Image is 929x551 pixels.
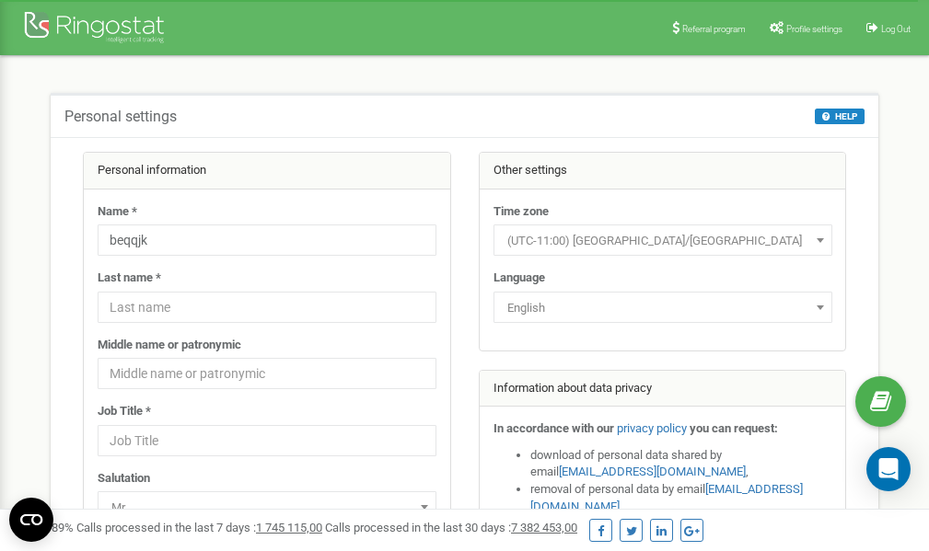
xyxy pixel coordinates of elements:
[98,403,151,420] label: Job Title *
[617,421,687,435] a: privacy policy
[786,24,842,34] span: Profile settings
[98,203,137,221] label: Name *
[98,425,436,456] input: Job Title
[690,421,778,435] strong: you can request:
[866,447,911,491] div: Open Intercom Messenger
[500,228,826,254] span: (UTC-11:00) Pacific/Midway
[480,153,846,189] div: Other settings
[480,371,846,408] div: Information about data privacy
[530,447,832,481] li: download of personal data shared by email ,
[98,358,436,389] input: Middle name or patronymic
[98,491,436,522] span: Mr.
[256,521,322,534] u: 1 745 115,00
[500,295,826,321] span: English
[98,337,241,354] label: Middle name or patronymic
[494,421,614,435] strong: In accordance with our
[325,521,577,534] span: Calls processed in the last 30 days :
[530,481,832,515] li: removal of personal data by email ,
[9,498,53,542] button: Open CMP widget
[84,153,450,189] div: Personal information
[494,292,832,323] span: English
[494,270,545,287] label: Language
[104,495,430,521] span: Mr.
[494,224,832,256] span: (UTC-11:00) Pacific/Midway
[815,109,865,124] button: HELP
[64,109,177,125] h5: Personal settings
[76,521,322,534] span: Calls processed in the last 7 days :
[682,24,746,34] span: Referral program
[98,224,436,256] input: Name
[98,270,161,287] label: Last name *
[494,203,549,221] label: Time zone
[511,521,577,534] u: 7 382 453,00
[559,465,746,478] a: [EMAIL_ADDRESS][DOMAIN_NAME]
[881,24,911,34] span: Log Out
[98,292,436,323] input: Last name
[98,470,150,488] label: Salutation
